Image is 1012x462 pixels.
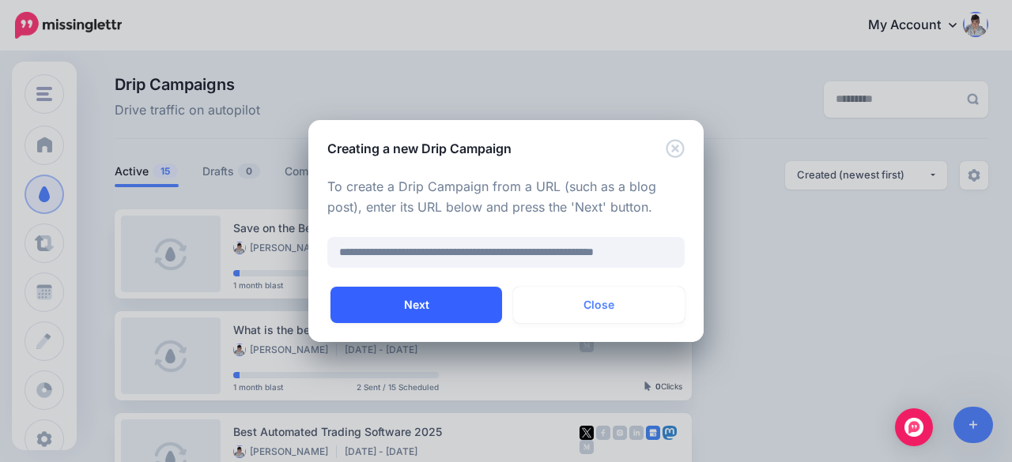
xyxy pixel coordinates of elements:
div: Open Intercom Messenger [895,408,933,446]
button: Close [666,139,685,159]
h5: Creating a new Drip Campaign [327,139,512,158]
button: Next [330,287,502,323]
button: Close [513,287,685,323]
p: To create a Drip Campaign from a URL (such as a blog post), enter its URL below and press the 'Ne... [327,177,685,218]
